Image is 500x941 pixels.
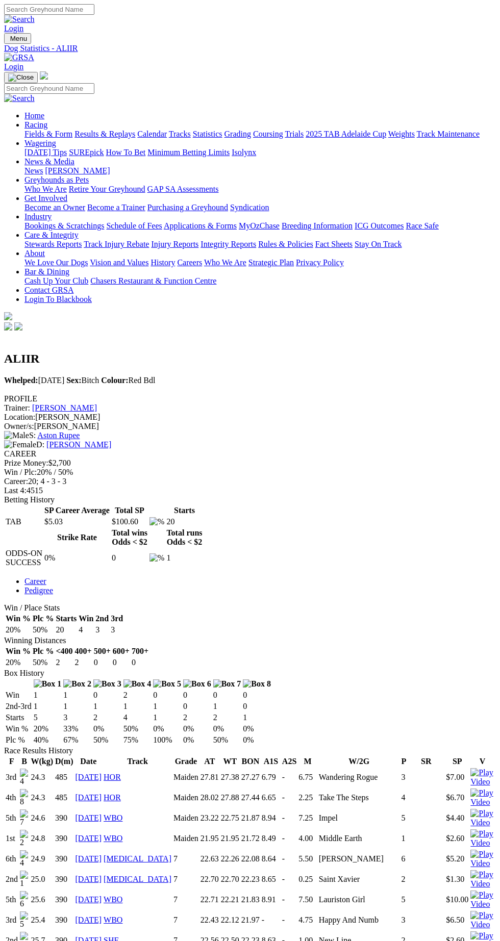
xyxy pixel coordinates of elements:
[220,768,240,787] td: 27.38
[131,646,149,656] th: 700+
[112,646,130,656] th: 600+
[93,646,111,656] th: 500+
[93,657,111,668] td: 0
[104,793,121,802] a: HOR
[10,35,27,42] span: Menu
[110,625,123,635] td: 3
[19,756,29,767] th: B
[32,646,54,656] th: Plc %
[4,24,23,33] a: Login
[285,130,304,138] a: Trials
[76,834,102,843] a: [DATE]
[76,793,102,802] a: [DATE]
[241,788,260,807] td: 27.44
[4,44,496,53] div: Dog Statistics - ALIIR
[183,679,211,689] img: Box 6
[110,614,123,624] th: 3rd
[76,875,102,883] a: [DATE]
[104,834,122,843] a: WBO
[32,625,54,635] td: 50%
[76,854,102,863] a: [DATE]
[253,130,283,138] a: Coursing
[20,871,29,888] img: 1
[242,701,271,711] td: 0
[101,376,128,385] b: Colour:
[173,756,199,767] th: Grade
[183,724,212,734] td: 0%
[24,139,56,147] a: Wagering
[239,221,280,230] a: MyOzChase
[46,440,111,449] a: [PERSON_NAME]
[4,468,37,476] span: Win / Plc:
[213,713,242,723] td: 2
[258,240,313,248] a: Rules & Policies
[4,449,496,459] div: CAREER
[44,548,110,568] td: 0%
[5,713,32,723] td: Starts
[4,431,36,440] span: S:
[5,701,32,711] td: 2nd-3rd
[111,505,148,516] th: Total SP
[24,148,496,157] div: Wagering
[66,376,99,385] span: Bitch
[4,669,496,678] div: Box History
[33,690,62,700] td: 1
[153,724,182,734] td: 0%
[93,713,122,723] td: 2
[75,756,103,767] th: Date
[166,505,203,516] th: Starts
[5,614,31,624] th: Win %
[183,735,212,745] td: 0%
[5,517,43,527] td: TAB
[153,701,182,711] td: 1
[20,850,29,868] img: 4
[24,286,73,294] a: Contact GRSA
[200,788,219,807] td: 28.02
[33,724,62,734] td: 20%
[147,203,228,212] a: Purchasing a Greyhound
[4,394,496,403] div: PROFILE
[24,166,496,175] div: News & Media
[24,203,85,212] a: Become an Owner
[147,148,230,157] a: Minimum Betting Limits
[153,679,181,689] img: Box 5
[213,724,242,734] td: 0%
[24,148,67,157] a: [DATE] Tips
[24,203,496,212] div: Get Involved
[5,690,32,700] td: Win
[220,756,240,767] th: WT
[243,679,271,689] img: Box 8
[4,322,12,330] img: facebook.svg
[242,724,271,734] td: 0%
[147,185,219,193] a: GAP SA Assessments
[40,71,48,80] img: logo-grsa-white.png
[470,859,494,868] a: Watch Replay on Watchdog
[24,120,47,129] a: Racing
[131,657,149,668] td: 0
[112,657,130,668] td: 0
[408,756,444,767] th: SR
[20,769,29,786] img: 4
[470,920,494,929] a: Watch Replay on Watchdog
[470,838,494,847] a: Watch Replay on Watchdog
[90,276,216,285] a: Chasers Restaurant & Function Centre
[20,809,29,827] img: 7
[4,477,496,486] div: 20; 4 - 3 - 3
[95,625,109,635] td: 3
[104,813,122,822] a: WBO
[261,788,281,807] td: 6.65
[4,33,31,44] button: Toggle navigation
[298,756,317,767] th: M
[24,212,52,221] a: Industry
[153,690,182,700] td: 0
[24,166,43,175] a: News
[315,240,353,248] a: Fact Sheets
[153,735,182,745] td: 100%
[106,221,162,230] a: Schedule of Fees
[183,690,212,700] td: 0
[66,376,81,385] b: Sex:
[5,657,31,668] td: 20%
[20,789,29,806] img: 8
[30,788,54,807] td: 24.3
[76,915,102,924] a: [DATE]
